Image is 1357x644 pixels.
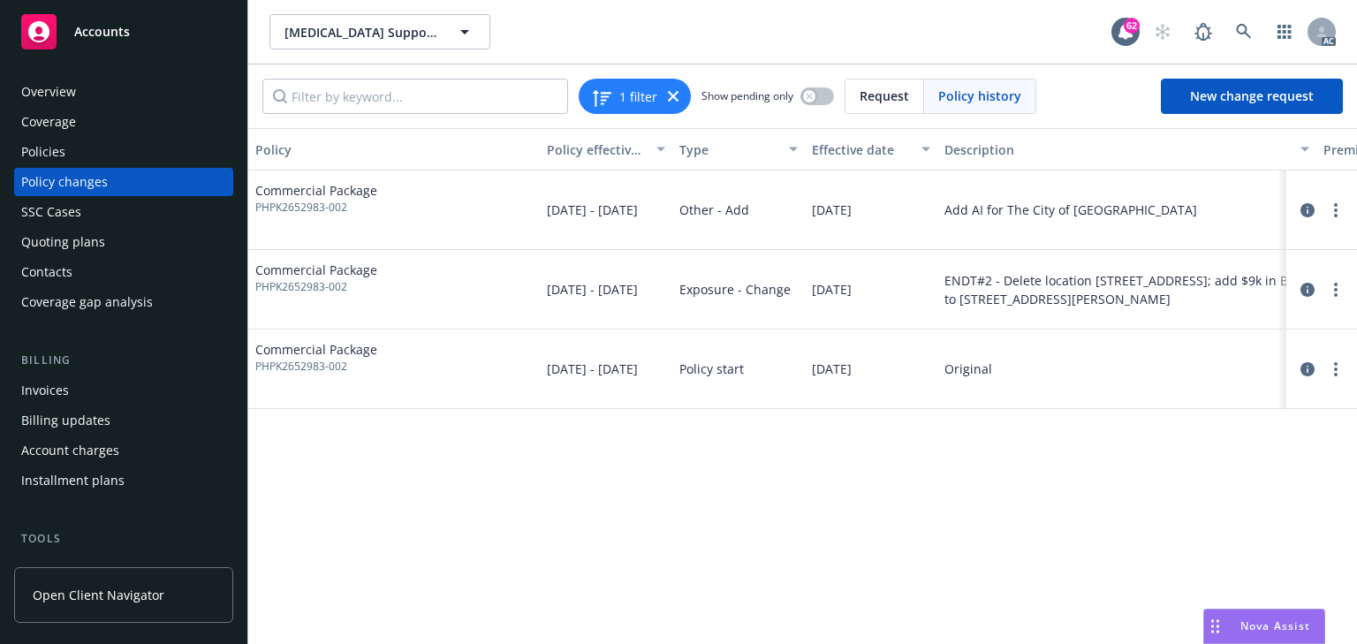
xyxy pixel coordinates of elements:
[14,78,233,106] a: Overview
[21,78,76,106] div: Overview
[944,201,1197,219] div: Add AI for The City of [GEOGRAPHIC_DATA]
[269,14,490,49] button: [MEDICAL_DATA] Support Community [GEOGRAPHIC_DATA]
[1186,14,1221,49] a: Report a Bug
[14,7,233,57] a: Accounts
[679,280,791,299] span: Exposure - Change
[1267,14,1302,49] a: Switch app
[679,201,749,219] span: Other - Add
[812,280,852,299] span: [DATE]
[1325,359,1346,380] a: more
[14,168,233,196] a: Policy changes
[262,79,568,114] input: Filter by keyword...
[1203,609,1325,644] button: Nova Assist
[255,261,377,279] span: Commercial Package
[21,466,125,495] div: Installment plans
[14,406,233,435] a: Billing updates
[14,376,233,405] a: Invoices
[33,586,164,604] span: Open Client Navigator
[701,88,793,103] span: Show pending only
[21,258,72,286] div: Contacts
[255,200,377,216] span: PHPK2652983-002
[14,228,233,256] a: Quoting plans
[14,198,233,226] a: SSC Cases
[944,140,1290,159] div: Description
[547,360,638,378] span: [DATE] - [DATE]
[1145,14,1180,49] a: Start snowing
[672,128,805,170] button: Type
[14,352,233,369] div: Billing
[1297,359,1318,380] a: circleInformation
[812,140,911,159] div: Effective date
[1161,79,1343,114] a: New change request
[547,280,638,299] span: [DATE] - [DATE]
[21,198,81,226] div: SSC Cases
[248,128,540,170] button: Policy
[14,108,233,136] a: Coverage
[21,168,108,196] div: Policy changes
[21,406,110,435] div: Billing updates
[547,201,638,219] span: [DATE] - [DATE]
[1124,18,1140,34] div: 62
[1190,87,1314,104] span: New change request
[679,360,744,378] span: Policy start
[619,87,657,106] span: 1 filter
[255,340,377,359] span: Commercial Package
[1240,618,1310,633] span: Nova Assist
[284,23,437,42] span: [MEDICAL_DATA] Support Community [GEOGRAPHIC_DATA]
[937,128,1316,170] button: Description
[21,436,119,465] div: Account charges
[14,530,233,548] div: Tools
[14,466,233,495] a: Installment plans
[14,436,233,465] a: Account charges
[805,128,937,170] button: Effective date
[1297,279,1318,300] a: circleInformation
[255,279,377,295] span: PHPK2652983-002
[1297,200,1318,221] a: circleInformation
[255,359,377,375] span: PHPK2652983-002
[14,288,233,316] a: Coverage gap analysis
[1325,200,1346,221] a: more
[14,138,233,166] a: Policies
[1226,14,1262,49] a: Search
[255,181,377,200] span: Commercial Package
[812,201,852,219] span: [DATE]
[944,271,1309,308] div: ENDT#2 - Delete location [STREET_ADDRESS]; add $9k in BPP to [STREET_ADDRESS][PERSON_NAME]
[21,228,105,256] div: Quoting plans
[21,108,76,136] div: Coverage
[74,25,130,39] span: Accounts
[14,258,233,286] a: Contacts
[938,87,1021,105] span: Policy history
[1325,279,1346,300] a: more
[21,138,65,166] div: Policies
[21,288,153,316] div: Coverage gap analysis
[860,87,909,105] span: Request
[812,360,852,378] span: [DATE]
[21,376,69,405] div: Invoices
[547,140,646,159] div: Policy effective dates
[679,140,778,159] div: Type
[944,360,992,378] div: Original
[540,128,672,170] button: Policy effective dates
[1204,610,1226,643] div: Drag to move
[255,140,533,159] div: Policy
